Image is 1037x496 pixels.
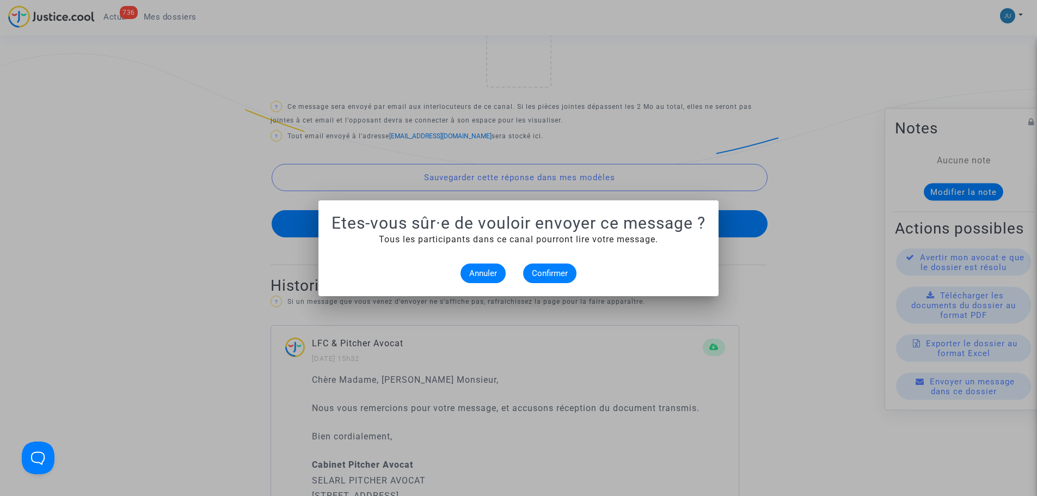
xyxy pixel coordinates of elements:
[379,234,658,244] span: Tous les participants dans ce canal pourront lire votre message.
[523,264,576,283] button: Confirmer
[461,264,506,283] button: Annuler
[469,268,497,278] span: Annuler
[332,213,705,233] h1: Etes-vous sûr·e de vouloir envoyer ce message ?
[532,268,568,278] span: Confirmer
[22,442,54,474] iframe: Help Scout Beacon - Open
